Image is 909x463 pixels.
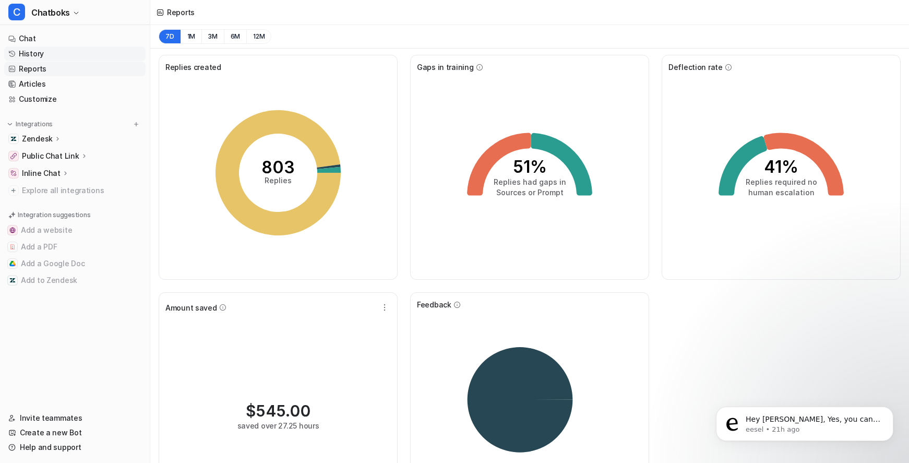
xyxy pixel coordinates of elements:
a: Reports [4,62,146,76]
img: Add to Zendesk [9,277,16,283]
a: Articles [4,77,146,91]
tspan: 51% [513,157,547,177]
span: 545.00 [256,401,310,420]
a: Invite teammates [4,411,146,425]
a: History [4,46,146,61]
img: explore all integrations [8,185,19,196]
p: Integration suggestions [18,210,90,220]
img: Add a PDF [9,244,16,250]
button: 1M [181,29,202,44]
tspan: human escalation [748,188,815,197]
img: Add a website [9,227,16,233]
div: saved over 27.25 hours [237,420,319,431]
a: Help and support [4,440,146,455]
button: Integrations [4,119,56,129]
img: expand menu [6,121,14,128]
img: Zendesk [10,136,17,142]
div: $ [246,401,310,420]
button: Add a websiteAdd a website [4,222,146,239]
button: 6M [224,29,247,44]
span: Deflection rate [668,62,723,73]
span: Chatboks [31,5,70,20]
tspan: Replies required no [746,177,817,186]
p: Public Chat Link [22,151,79,161]
button: Add a Google DocAdd a Google Doc [4,255,146,272]
img: menu_add.svg [133,121,140,128]
button: Add a PDFAdd a PDF [4,239,146,255]
button: Add to ZendeskAdd to Zendesk [4,272,146,289]
tspan: Replies had gaps in [494,177,566,186]
tspan: Replies [265,176,292,185]
span: Replies created [165,62,221,73]
iframe: Intercom notifications message [700,385,909,458]
img: Add a Google Doc [9,260,16,267]
span: Amount saved [165,302,217,313]
button: 7D [159,29,181,44]
a: Explore all integrations [4,183,146,198]
p: Integrations [16,120,53,128]
tspan: Sources or Prompt [496,188,564,197]
img: Public Chat Link [10,153,17,159]
div: Reports [167,7,195,18]
tspan: 803 [261,157,295,177]
span: Gaps in training [417,62,474,73]
button: 3M [201,29,224,44]
tspan: 41% [764,157,798,177]
p: Zendesk [22,134,53,144]
span: Explore all integrations [22,182,141,199]
span: C [8,4,25,20]
span: Feedback [417,299,451,310]
button: 12M [246,29,271,44]
img: Inline Chat [10,170,17,176]
a: Chat [4,31,146,46]
p: Inline Chat [22,168,61,179]
a: Customize [4,92,146,106]
a: Create a new Bot [4,425,146,440]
